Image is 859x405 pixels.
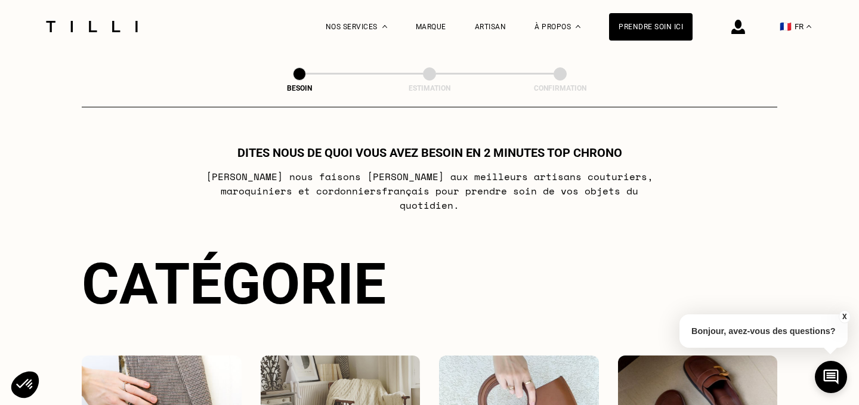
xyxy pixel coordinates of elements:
[838,310,850,323] button: X
[416,23,446,31] a: Marque
[500,84,620,92] div: Confirmation
[475,23,506,31] a: Artisan
[237,146,622,160] h1: Dites nous de quoi vous avez besoin en 2 minutes top chrono
[731,20,745,34] img: icône connexion
[382,25,387,28] img: Menu déroulant
[42,21,142,32] img: Logo du service de couturière Tilli
[780,21,792,32] span: 🇫🇷
[807,25,811,28] img: menu déroulant
[609,13,693,41] a: Prendre soin ici
[576,25,580,28] img: Menu déroulant à propos
[240,84,359,92] div: Besoin
[679,314,848,348] p: Bonjour, avez-vous des questions?
[370,84,489,92] div: Estimation
[82,251,777,317] div: Catégorie
[193,169,666,212] p: [PERSON_NAME] nous faisons [PERSON_NAME] aux meilleurs artisans couturiers , maroquiniers et cord...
